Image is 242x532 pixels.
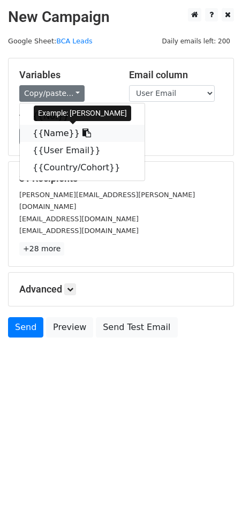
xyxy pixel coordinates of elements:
a: {{Name}} [20,125,145,142]
a: Daily emails left: 200 [158,37,234,45]
a: {{User Email}} [20,142,145,159]
iframe: Chat Widget [188,481,242,532]
a: Preview [46,317,93,338]
h5: Advanced [19,283,223,295]
small: Google Sheet: [8,37,93,45]
a: Copy/paste... [19,85,85,102]
a: Send Test Email [96,317,177,338]
span: Daily emails left: 200 [158,35,234,47]
h5: Email column [129,69,223,81]
div: Widget de chat [188,481,242,532]
a: {{Country/Cohort}} [20,159,145,176]
a: Send [8,317,43,338]
h2: New Campaign [8,8,234,26]
a: BCA Leads [56,37,92,45]
h5: Variables [19,69,113,81]
small: [PERSON_NAME][EMAIL_ADDRESS][PERSON_NAME][DOMAIN_NAME] [19,191,195,211]
small: [EMAIL_ADDRESS][DOMAIN_NAME] [19,227,139,235]
div: Example: [PERSON_NAME] [34,106,131,121]
a: +28 more [19,242,64,256]
a: {{No.}} [20,108,145,125]
small: [EMAIL_ADDRESS][DOMAIN_NAME] [19,215,139,223]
